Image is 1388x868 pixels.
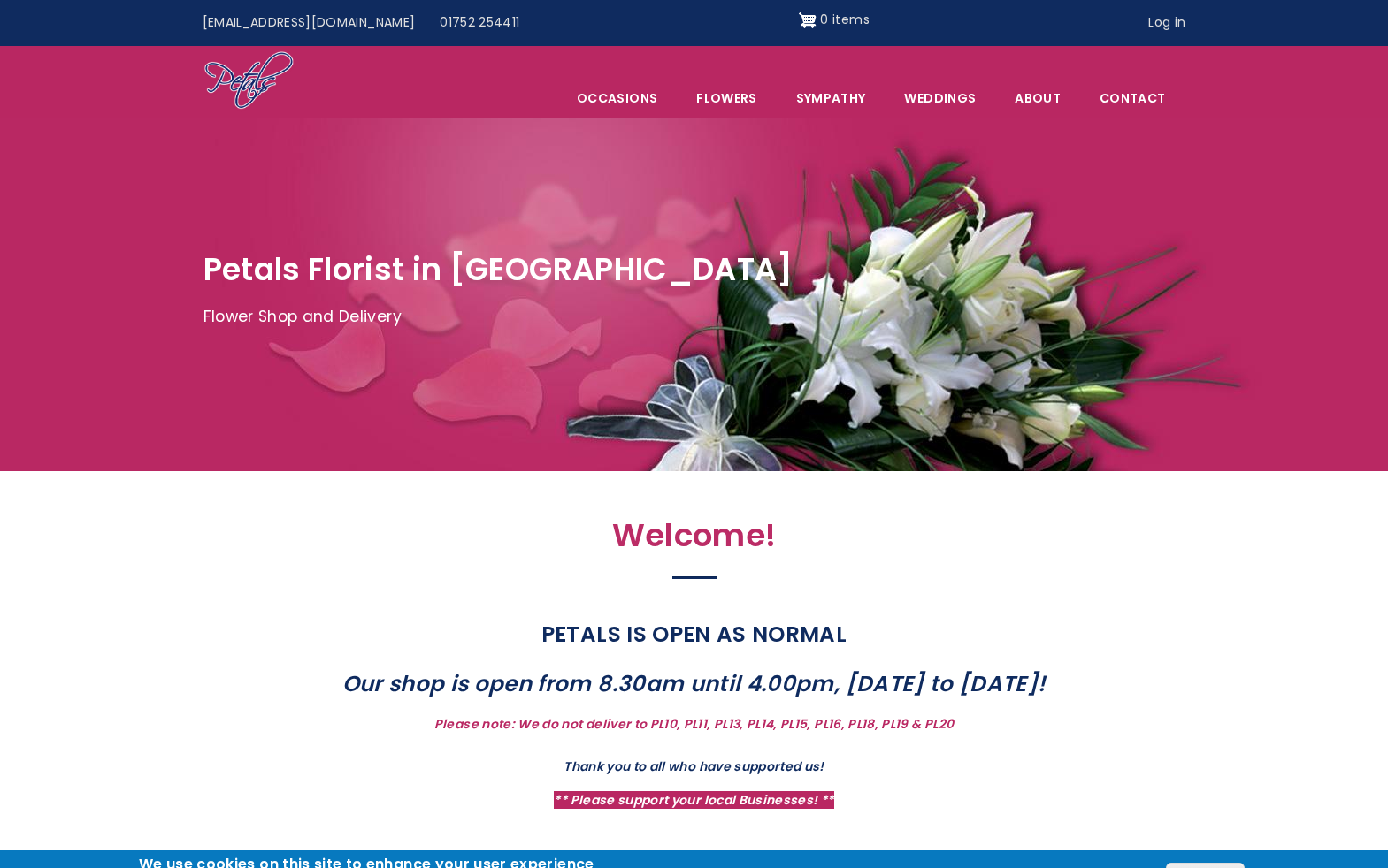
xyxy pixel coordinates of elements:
span: Occasions [558,80,676,117]
p: Flower Shop and Delivery [203,304,1185,331]
span: 0 items [820,11,869,28]
span: Weddings [886,80,994,117]
strong: Thank you to all who have supported us! [564,758,824,775]
a: About [996,80,1079,117]
a: Flowers [678,80,775,117]
h2: Welcome! [310,517,1079,564]
a: Contact [1081,80,1184,117]
a: 01752 254411 [427,6,532,40]
strong: Our shop is open from 8.30am until 4.00pm, [DATE] to [DATE]! [342,668,1047,699]
img: Shopping cart [799,6,817,34]
a: Sympathy [778,80,885,117]
a: Log in [1136,6,1198,40]
span: Petals Florist in [GEOGRAPHIC_DATA] [203,247,794,291]
a: Shopping cart 0 items [799,6,870,34]
a: [EMAIL_ADDRESS][DOMAIN_NAME] [190,6,428,40]
strong: PETALS IS OPEN AS NORMAL [541,619,847,650]
strong: Please note: We do not deliver to PL10, PL11, PL13, PL14, PL15, PL16, PL18, PL19 & PL20 [434,715,954,733]
strong: ** Please support your local Businesses! ** [554,791,833,809]
img: Home [203,50,295,112]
